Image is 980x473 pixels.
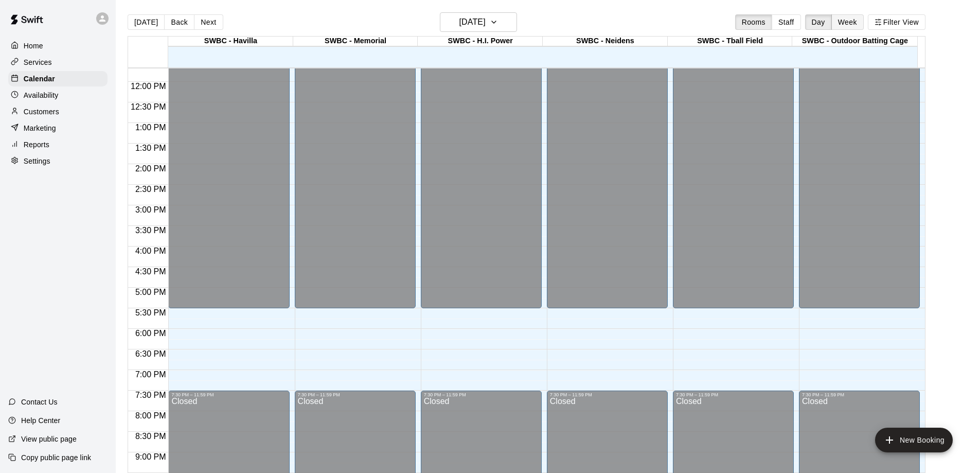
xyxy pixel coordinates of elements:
span: 2:30 PM [133,185,169,194]
p: Help Center [21,415,60,426]
a: Calendar [8,71,108,86]
span: 2:00 PM [133,164,169,173]
p: Contact Us [21,397,58,407]
button: Staff [772,14,801,30]
h6: [DATE] [459,15,486,29]
span: 8:00 PM [133,411,169,420]
button: Rooms [735,14,772,30]
span: 8:30 PM [133,432,169,441]
div: 7:30 PM – 11:59 PM [676,392,791,397]
p: Settings [24,156,50,166]
button: [DATE] [128,14,165,30]
span: 4:00 PM [133,247,169,255]
div: SWBC - H.I. Power [418,37,543,46]
button: add [875,428,953,452]
span: 6:30 PM [133,349,169,358]
p: Services [24,57,52,67]
span: 5:30 PM [133,308,169,317]
a: Customers [8,104,108,119]
p: View public page [21,434,77,444]
p: Customers [24,107,59,117]
span: 1:30 PM [133,144,169,152]
button: [DATE] [440,12,517,32]
button: Filter View [868,14,925,30]
a: Reports [8,137,108,152]
span: 1:00 PM [133,123,169,132]
button: Next [194,14,223,30]
p: Marketing [24,123,56,133]
a: Availability [8,87,108,103]
div: SWBC - Tball Field [668,37,793,46]
span: 6:00 PM [133,329,169,338]
p: Home [24,41,43,51]
div: 7:30 PM – 11:59 PM [424,392,539,397]
p: Calendar [24,74,55,84]
p: Reports [24,139,49,150]
button: Back [164,14,194,30]
a: Services [8,55,108,70]
span: 7:30 PM [133,391,169,399]
button: Week [831,14,864,30]
span: 9:00 PM [133,452,169,461]
span: 4:30 PM [133,267,169,276]
span: 3:00 PM [133,205,169,214]
div: SWBC - Havilla [168,37,293,46]
span: 12:30 PM [128,102,168,111]
div: SWBC - Neidens [543,37,668,46]
div: 7:30 PM – 11:59 PM [171,392,286,397]
a: Home [8,38,108,54]
a: Settings [8,153,108,169]
div: 7:30 PM – 11:59 PM [550,392,665,397]
span: 7:00 PM [133,370,169,379]
span: 12:00 PM [128,82,168,91]
p: Availability [24,90,59,100]
div: SWBC - Memorial [293,37,418,46]
div: 7:30 PM – 11:59 PM [298,392,413,397]
span: 3:30 PM [133,226,169,235]
a: Marketing [8,120,108,136]
div: SWBC - Outdoor Batting Cage [792,37,917,46]
button: Day [805,14,832,30]
span: 5:00 PM [133,288,169,296]
div: 7:30 PM – 11:59 PM [802,392,917,397]
p: Copy public page link [21,452,91,463]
